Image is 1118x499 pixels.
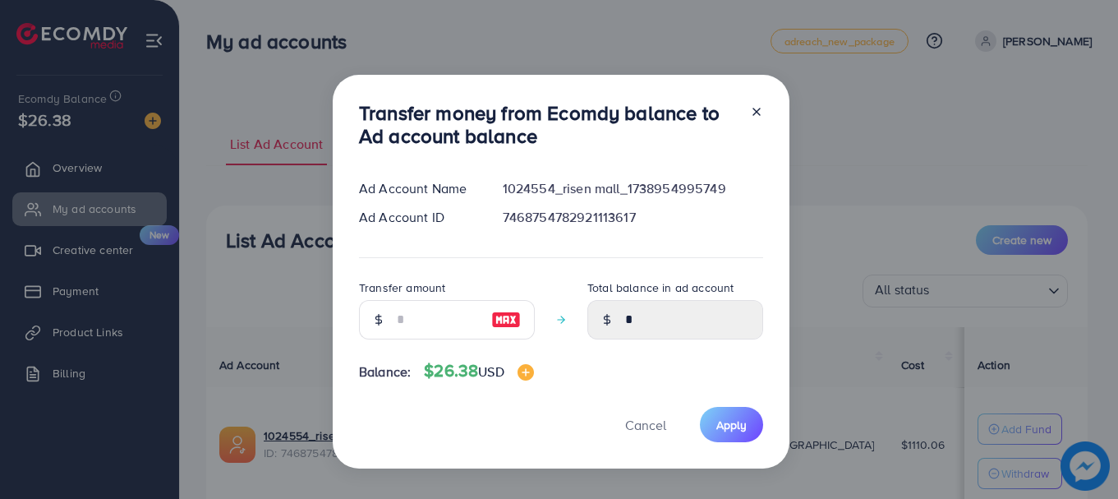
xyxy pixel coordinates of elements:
label: Total balance in ad account [587,280,734,296]
span: Cancel [625,416,666,434]
h3: Transfer money from Ecomdy balance to Ad account balance [359,101,737,149]
div: 7468754782921113617 [490,208,776,227]
label: Transfer amount [359,280,445,296]
span: USD [478,363,504,381]
div: Ad Account ID [346,208,490,227]
button: Apply [700,407,763,442]
span: Apply [716,417,747,433]
img: image [491,310,521,330]
img: image [518,364,534,381]
span: Balance: [359,363,411,381]
h4: $26.38 [424,361,533,381]
button: Cancel [605,407,687,442]
div: Ad Account Name [346,179,490,198]
div: 1024554_risen mall_1738954995749 [490,179,776,198]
